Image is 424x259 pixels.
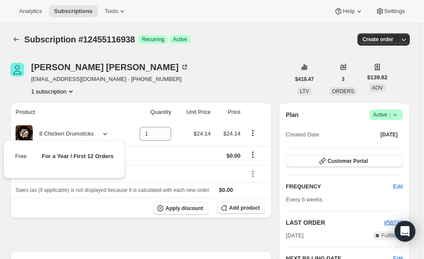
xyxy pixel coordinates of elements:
[286,218,384,227] h2: LAST ORDER
[54,8,92,15] span: Subscriptions
[286,231,303,240] span: [DATE]
[389,111,391,118] span: |
[219,187,233,193] span: $0.00
[14,5,47,17] button: Analytics
[388,180,408,194] button: Edit
[166,205,203,212] span: Apply discount
[343,8,354,15] span: Help
[375,129,403,141] button: [DATE]
[384,8,405,15] span: Settings
[105,8,118,15] span: Tools
[367,73,388,82] span: $139.82
[329,5,368,17] button: Help
[194,130,211,137] span: $24.14
[286,182,393,191] h2: FREQUENCY
[395,221,415,242] div: Open Intercom Messenger
[31,87,75,96] button: Product actions
[16,125,33,142] img: product img
[373,110,399,119] span: Active
[300,88,309,94] span: LTV
[290,73,319,85] button: $419.47
[246,128,260,138] button: Product actions
[174,103,213,122] th: Unit Price
[226,152,241,159] span: $0.00
[246,150,260,159] button: Shipping actions
[229,204,260,211] span: Add product
[31,75,189,84] span: [EMAIL_ADDRESS][DOMAIN_NAME] · [PHONE_NUMBER]
[214,103,243,122] th: Price
[286,130,319,139] span: Created Date
[382,232,399,239] span: Fulfilled
[384,219,403,226] a: #58743
[372,85,383,91] span: AOV
[286,155,403,167] button: Customer Portal
[370,5,410,17] button: Settings
[99,5,132,17] button: Tools
[173,36,187,43] span: Active
[328,158,368,165] span: Customer Portal
[295,76,314,83] span: $419.47
[223,130,241,137] span: $24.14
[142,36,164,43] span: Recurring
[49,5,98,17] button: Subscriptions
[19,8,42,15] span: Analytics
[16,187,210,193] span: Sales tax (if applicable) is not displayed because it is calculated with each new order.
[357,33,398,45] button: Create order
[337,73,350,85] button: 3
[125,103,174,122] th: Quantity
[33,129,94,138] div: 8 Chicken Drumsticks
[217,202,265,214] button: Add product
[363,36,393,43] span: Create order
[10,103,125,122] th: Product
[10,63,24,77] span: Mike McDaniel
[393,182,403,191] span: Edit
[42,153,114,159] span: For a Year / First 12 Orders
[31,63,189,71] div: [PERSON_NAME] [PERSON_NAME]
[24,35,135,44] span: Subscription #12455116938
[10,33,22,45] button: Subscriptions
[380,131,398,138] span: [DATE]
[153,202,208,215] button: Apply discount
[332,88,354,94] span: ORDERS
[15,152,27,168] td: Free
[286,110,299,119] h2: Plan
[286,196,322,203] span: Every 6 weeks
[342,76,345,83] span: 3
[384,218,403,227] button: #58743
